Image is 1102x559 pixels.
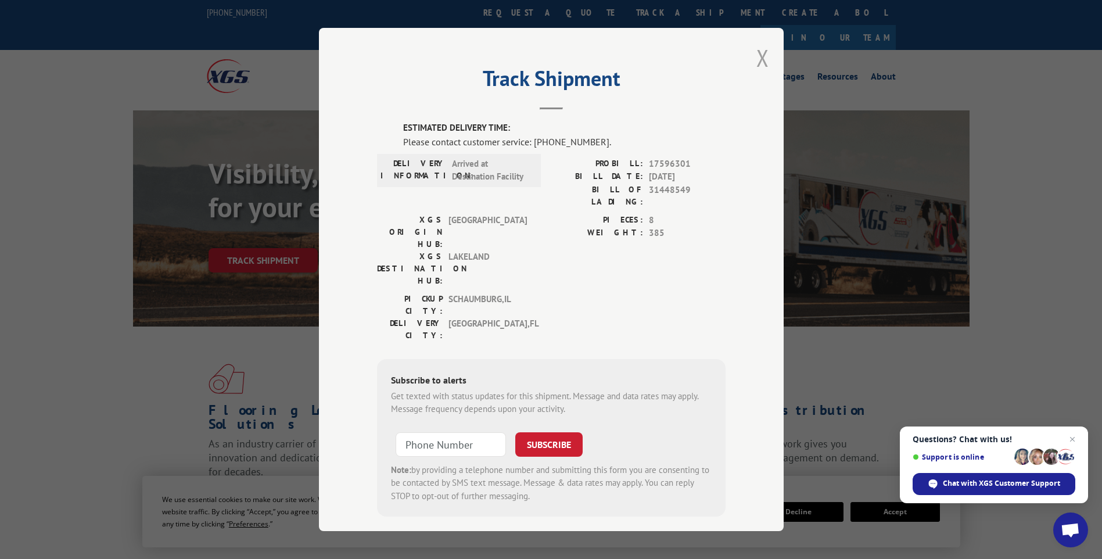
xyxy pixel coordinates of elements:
label: XGS DESTINATION HUB: [377,250,443,287]
span: Support is online [913,453,1010,461]
span: Questions? Chat with us! [913,435,1075,444]
span: Arrived at Destination Facility [452,157,530,184]
div: Chat with XGS Customer Support [913,473,1075,495]
span: 31448549 [649,184,726,208]
div: by providing a telephone number and submitting this form you are consenting to be contacted by SM... [391,464,712,503]
label: XGS ORIGIN HUB: [377,214,443,250]
label: BILL DATE: [551,170,643,184]
label: PIECES: [551,214,643,227]
button: Close modal [756,42,769,73]
span: LAKELAND [448,250,527,287]
div: Please contact customer service: [PHONE_NUMBER]. [403,135,726,149]
label: PROBILL: [551,157,643,171]
label: BILL OF LADING: [551,184,643,208]
span: SCHAUMBURG , IL [448,293,527,317]
strong: Note: [391,464,411,475]
span: Close chat [1065,432,1079,446]
label: WEIGHT: [551,227,643,240]
label: ESTIMATED DELIVERY TIME: [403,121,726,135]
span: 8 [649,214,726,227]
span: [GEOGRAPHIC_DATA] , FL [448,317,527,342]
span: 385 [649,227,726,240]
h2: Track Shipment [377,70,726,92]
div: Get texted with status updates for this shipment. Message and data rates may apply. Message frequ... [391,390,712,416]
label: DELIVERY CITY: [377,317,443,342]
span: [GEOGRAPHIC_DATA] [448,214,527,250]
input: Phone Number [396,432,506,457]
button: SUBSCRIBE [515,432,583,457]
span: Chat with XGS Customer Support [943,478,1060,489]
div: Subscribe to alerts [391,373,712,390]
label: PICKUP CITY: [377,293,443,317]
span: [DATE] [649,170,726,184]
span: 17596301 [649,157,726,171]
label: DELIVERY INFORMATION: [381,157,446,184]
div: Open chat [1053,513,1088,547]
